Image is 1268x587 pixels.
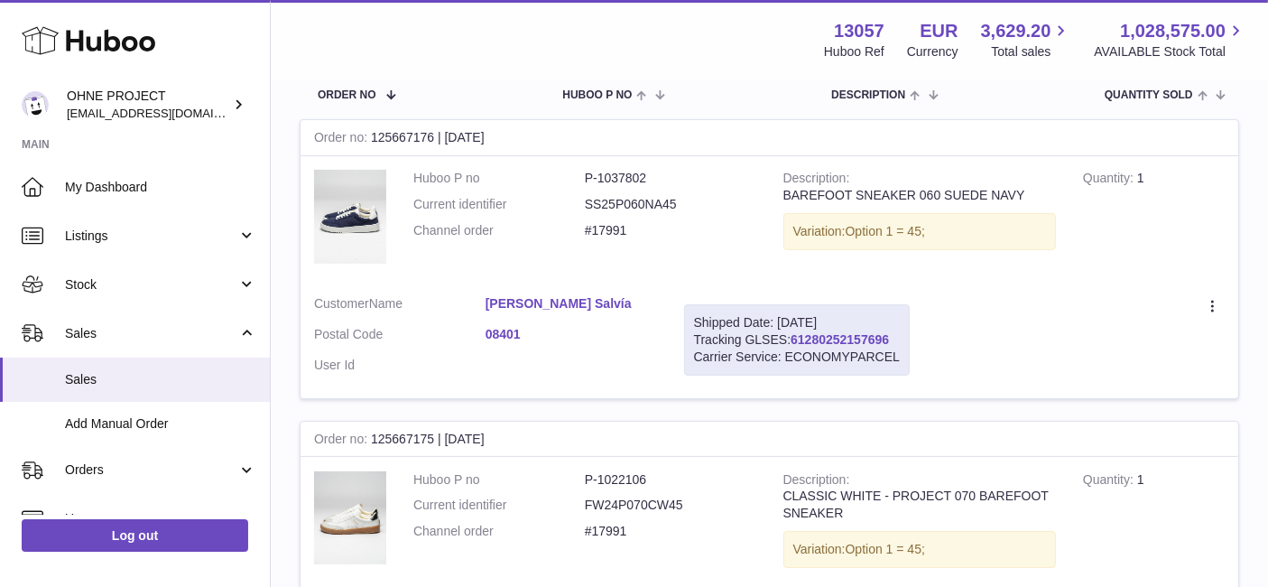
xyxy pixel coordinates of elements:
span: 3,629.20 [981,19,1051,43]
dd: P-1037802 [585,170,756,187]
div: Huboo Ref [824,43,884,61]
dt: Huboo P no [413,170,585,187]
dt: Current identifier [413,196,585,213]
span: Listings [65,228,237,245]
strong: 13057 [834,19,884,43]
a: 61280252157696 [791,332,889,347]
span: Description [831,89,905,101]
dt: Name [314,295,486,317]
dd: FW24P070CW45 [585,497,756,514]
strong: Quantity [1083,472,1137,491]
div: Currency [907,43,958,61]
span: Huboo P no [562,89,632,101]
img: 130571742678713.jpg [314,170,386,264]
div: OHNE PROJECT [67,88,229,122]
strong: EUR [920,19,958,43]
img: internalAdmin-13057@internal.huboo.com [22,91,49,118]
a: [PERSON_NAME] Salvía [486,295,657,312]
span: Customer [314,296,369,311]
div: Carrier Service: ECONOMYPARCEL [694,349,900,366]
span: Add Manual Order [65,415,256,433]
span: Orders [65,461,237,479]
dd: #17991 [585,222,756,239]
strong: Order no [314,130,371,149]
a: 1,028,575.00 AVAILABLE Stock Total [1094,19,1246,61]
dd: P-1022106 [585,471,756,489]
strong: Quantity [1083,171,1137,190]
div: 125667176 | [DATE] [301,120,1238,156]
td: 1 [1069,156,1238,282]
div: CLASSIC WHITE - PROJECT 070 BAREFOOT SNEAKER [783,488,1056,522]
strong: Description [783,171,850,190]
span: AVAILABLE Stock Total [1094,43,1246,61]
span: My Dashboard [65,179,256,196]
strong: Order no [314,432,371,451]
span: Option 1 = 45; [846,224,925,238]
dt: Postal Code [314,326,486,348]
dt: Current identifier [413,497,585,514]
dd: SS25P060NA45 [585,196,756,213]
dd: #17991 [585,523,756,540]
div: Variation: [783,213,1056,250]
a: 3,629.20 Total sales [981,19,1072,61]
div: Variation: [783,531,1056,568]
div: Tracking GLSES: [684,304,910,376]
span: Usage [65,510,256,527]
span: Quantity Sold [1105,89,1193,101]
dt: Channel order [413,523,585,540]
span: [EMAIL_ADDRESS][DOMAIN_NAME] [67,106,265,120]
div: BAREFOOT SNEAKER 060 SUEDE NAVY [783,187,1056,204]
span: Option 1 = 45; [846,542,925,556]
img: CLASSIC_WHITE_WEB.jpg [314,471,386,565]
div: 125667175 | [DATE] [301,422,1238,458]
span: Sales [65,325,237,342]
span: Total sales [991,43,1071,61]
a: Log out [22,519,248,552]
dt: Huboo P no [413,471,585,489]
div: Shipped Date: [DATE] [694,314,900,331]
span: Stock [65,276,237,293]
span: Order No [318,89,376,101]
a: 08401 [486,326,657,343]
span: 1,028,575.00 [1120,19,1226,43]
dt: Channel order [413,222,585,239]
span: Sales [65,371,256,388]
strong: Description [783,472,850,491]
dt: User Id [314,357,486,374]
